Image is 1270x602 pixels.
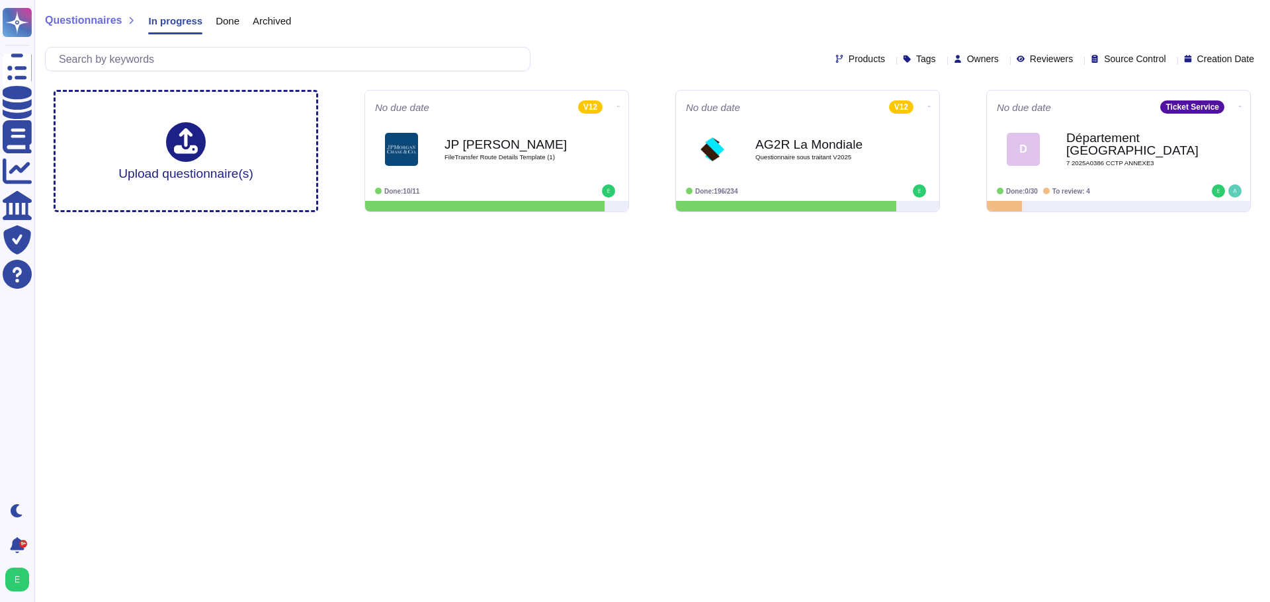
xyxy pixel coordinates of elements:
span: No due date [375,102,429,112]
span: No due date [686,102,740,112]
div: D [1007,133,1040,166]
span: Questionnaire sous traitant V2025 [755,154,888,161]
img: user [5,568,29,591]
span: Owners [967,54,999,63]
div: Upload questionnaire(s) [118,122,253,180]
span: Products [849,54,885,63]
span: Done: 0/30 [1006,188,1038,195]
span: Done [216,16,239,26]
span: Done: 10/11 [384,188,419,195]
img: Logo [385,133,418,166]
img: user [1212,184,1225,198]
b: AG2R La Mondiale [755,138,888,151]
span: To review: 4 [1052,188,1090,195]
img: Logo [696,133,729,166]
div: V12 [578,100,603,114]
span: Done: 196/234 [695,188,738,195]
button: user [3,565,38,594]
img: user [1228,184,1242,198]
span: Reviewers [1030,54,1073,63]
div: Ticket Service [1160,100,1224,114]
span: 7 2025A0386 CCTP ANNEXE3 [1066,160,1199,167]
span: FileTransfer Route Details Template (1) [444,154,577,161]
img: user [913,184,926,198]
img: user [602,184,615,198]
b: JP [PERSON_NAME] [444,138,577,151]
input: Search by keywords [52,48,530,71]
div: 9+ [19,540,27,548]
span: Tags [916,54,936,63]
span: Questionnaires [45,15,122,26]
b: Département [GEOGRAPHIC_DATA] [1066,132,1199,157]
span: No due date [997,102,1051,112]
span: In progress [148,16,202,26]
div: V12 [889,100,913,114]
span: Creation Date [1197,54,1254,63]
span: Archived [253,16,291,26]
span: Source Control [1104,54,1165,63]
